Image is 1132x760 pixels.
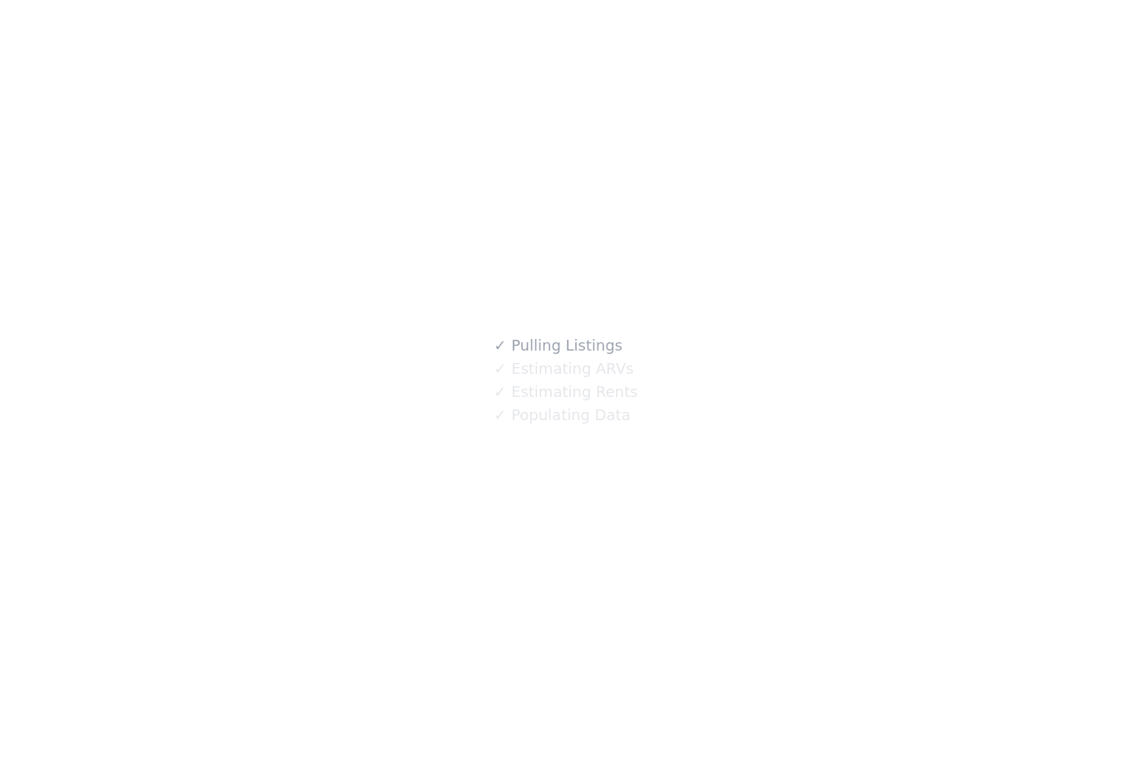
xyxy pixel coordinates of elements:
[494,380,637,404] div: Estimating Rents
[494,404,630,427] div: Populating Data
[494,361,506,377] span: ✓
[494,357,633,380] div: Estimating ARVs
[494,337,506,354] span: ✓
[494,407,506,424] span: ✓
[494,334,622,357] div: Pulling Listings
[494,384,506,400] span: ✓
